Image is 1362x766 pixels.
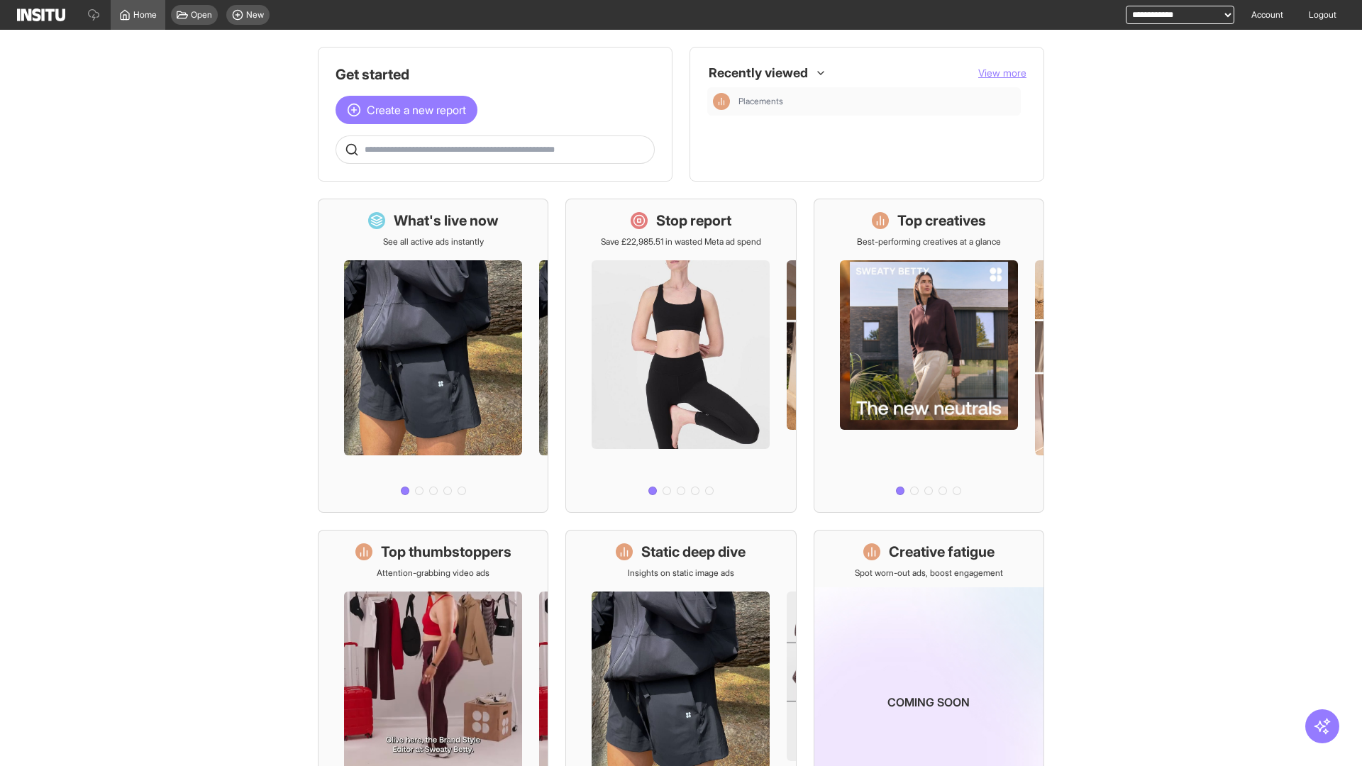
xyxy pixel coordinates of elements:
h1: Top thumbstoppers [381,542,511,562]
div: Insights [713,93,730,110]
h1: Top creatives [897,211,986,231]
span: New [246,9,264,21]
h1: What's live now [394,211,499,231]
a: What's live nowSee all active ads instantly [318,199,548,513]
button: Create a new report [336,96,477,124]
p: See all active ads instantly [383,236,484,248]
p: Insights on static image ads [628,567,734,579]
button: View more [978,66,1026,80]
span: Home [133,9,157,21]
p: Best-performing creatives at a glance [857,236,1001,248]
h1: Static deep dive [641,542,746,562]
span: Open [191,9,212,21]
h1: Stop report [656,211,731,231]
span: Create a new report [367,101,466,118]
a: Top creativesBest-performing creatives at a glance [814,199,1044,513]
p: Attention-grabbing video ads [377,567,489,579]
span: Placements [738,96,1015,107]
img: Logo [17,9,65,21]
a: Stop reportSave £22,985.51 in wasted Meta ad spend [565,199,796,513]
span: View more [978,67,1026,79]
p: Save £22,985.51 in wasted Meta ad spend [601,236,761,248]
h1: Get started [336,65,655,84]
span: Placements [738,96,783,107]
